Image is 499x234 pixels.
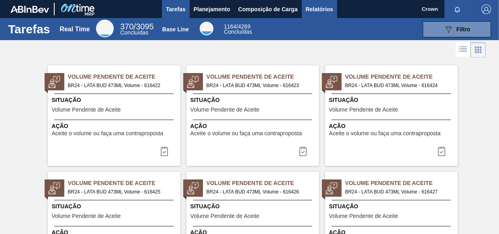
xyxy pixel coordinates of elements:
[345,187,451,196] span: BR24 - LATA BUD 473ML Volume - 616427
[190,122,317,130] span: Ação
[120,29,148,36] span: Concluídas
[190,213,260,219] span: Volume Pendente de Aceite
[432,143,451,159] button: icon-task-complete
[200,22,213,35] div: Base Line
[238,4,298,14] span: Composição de Carga
[68,81,174,90] span: BR24 - LATA BUD 473ML Volume - 616422
[52,202,178,211] span: Situação
[293,143,313,159] div: Completar tarefa: 30013216
[224,28,252,35] span: Concluídas
[190,96,317,104] span: Situação
[68,187,174,196] span: BR24 - LATA BUD 473ML Volume - 616425
[207,179,319,187] span: Volume Pendente de Aceite
[207,187,313,196] span: BR24 - LATA BUD 473ML Volume - 616426
[329,122,456,130] span: Ação
[120,22,153,31] span: / 3095
[52,213,121,219] span: Volume Pendente de Aceite
[444,4,470,15] button: Notificações
[293,143,313,159] button: icon-task-complete
[68,73,180,81] span: Volume Pendente de Aceite
[162,26,189,33] div: Base Line
[456,42,470,57] div: Visão em Lista
[52,107,121,113] span: Volume Pendente de Aceite
[423,21,491,37] button: Filtro
[190,202,317,211] span: Situação
[52,96,178,104] span: Situação
[481,4,491,14] img: Logout
[96,20,114,37] div: Real Time
[190,107,260,113] span: Volume Pendente de Aceite
[329,130,441,136] span: Aceite o volume ou faça uma contraproposta
[120,23,153,35] div: Real Time
[456,26,470,33] span: Filtro
[325,182,337,194] img: status
[190,130,302,136] span: Aceite o volume ou faça uma contraproposta
[52,122,178,130] span: Ação
[325,76,337,88] img: status
[187,182,199,194] img: status
[432,143,451,159] div: Completar tarefa: 30013217
[224,23,250,30] span: / 4269
[8,24,50,34] h1: Tarefas
[224,24,252,35] div: Base Line
[68,179,180,187] span: Volume Pendente de Aceite
[207,81,313,90] span: BR24 - LATA BUD 473ML Volume - 616423
[298,147,308,156] img: icon-task-complete
[329,96,456,104] span: Situação
[155,143,174,159] button: icon-task-complete
[187,76,199,88] img: status
[345,73,458,81] span: Volume Pendente de Aceite
[329,202,456,211] span: Situação
[120,22,133,31] span: 370
[345,81,451,90] span: BR24 - LATA BUD 473ML Volume - 616424
[329,107,398,113] span: Volume Pendente de Aceite
[59,26,90,33] div: Real Time
[329,213,398,219] span: Volume Pendente de Aceite
[437,147,446,156] img: icon-task-complete
[52,130,164,136] span: Aceite o volume ou faça uma contraproposta
[155,143,174,159] div: Completar tarefa: 30013215
[166,4,186,14] span: Tarefas
[470,42,486,57] div: Visão em Cards
[306,4,333,14] span: Relatórios
[224,23,236,30] span: 1164
[48,76,60,88] img: status
[194,4,230,14] span: Planejamento
[345,179,458,187] span: Volume Pendente de Aceite
[48,182,60,194] img: status
[10,6,49,13] img: TNhmsLtSVTkK8tSr43FrP2fwEKptu5GPRR3wAAAABJRU5ErkJggg==
[160,147,169,156] img: icon-task-complete
[207,73,319,81] span: Volume Pendente de Aceite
